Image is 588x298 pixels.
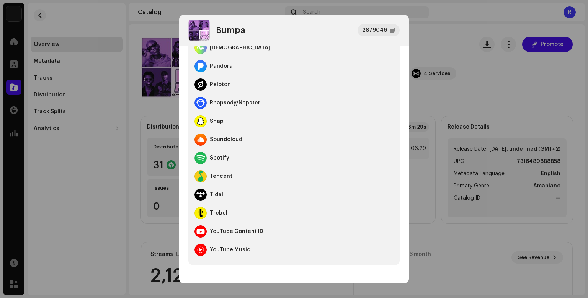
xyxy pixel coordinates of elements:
div: Soundcloud [210,137,242,143]
img: ace1077f-cf30-4327-9b23-901a2020d06c [188,20,210,41]
div: [DEMOGRAPHIC_DATA] [210,45,270,51]
div: Tencent [210,173,232,179]
div: Spotify [210,155,229,161]
div: Pandora [210,63,233,69]
div: Rhapsody/Napster [210,100,260,106]
div: YouTube Content ID [210,228,263,234]
div: Snap [210,118,224,124]
div: Peloton [210,81,231,88]
div: Bumpa [216,26,245,35]
div: 2879046 [362,26,387,35]
div: YouTube Music [210,247,250,253]
div: Trebel [210,210,227,216]
div: Tidal [210,192,223,198]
